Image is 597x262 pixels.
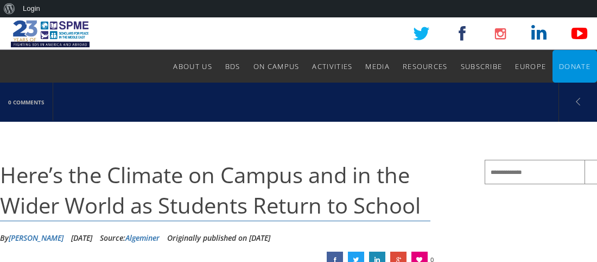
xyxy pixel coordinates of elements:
[167,230,270,246] li: Originally published on [DATE]
[225,50,240,83] a: BDS
[312,61,352,71] span: Activities
[173,61,212,71] span: About Us
[11,17,90,50] img: SPME
[515,50,546,83] a: Europe
[125,233,160,243] a: Algeminer
[461,61,503,71] span: Subscribe
[403,50,448,83] a: Resources
[403,61,448,71] span: Resources
[253,50,300,83] a: On Campus
[253,61,300,71] span: On Campus
[71,230,92,246] li: [DATE]
[365,50,390,83] a: Media
[173,50,212,83] a: About Us
[461,50,503,83] a: Subscribe
[312,50,352,83] a: Activities
[365,61,390,71] span: Media
[559,50,590,83] a: Donate
[9,233,63,243] a: [PERSON_NAME]
[515,61,546,71] span: Europe
[559,61,590,71] span: Donate
[100,230,160,246] div: Source:
[225,61,240,71] span: BDS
